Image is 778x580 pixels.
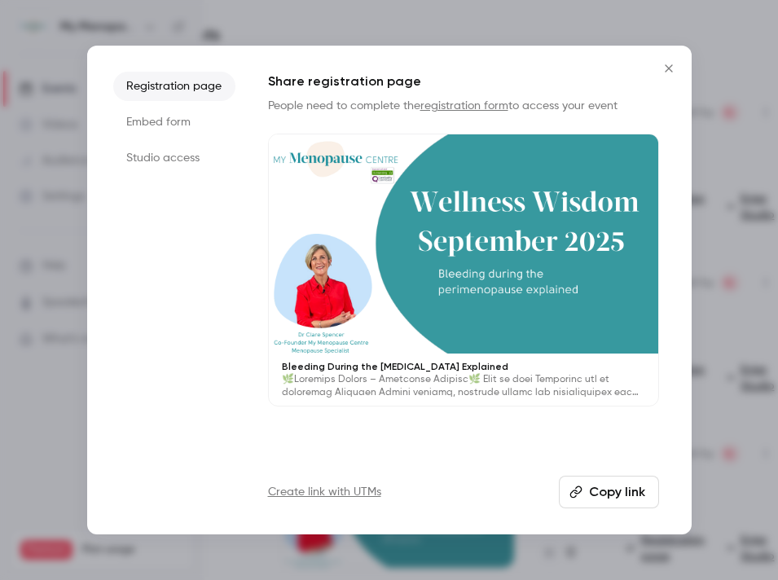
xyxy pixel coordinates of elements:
[653,52,685,85] button: Close
[268,98,659,114] p: People need to complete the to access your event
[268,484,381,500] a: Create link with UTMs
[282,360,645,373] p: Bleeding During the [MEDICAL_DATA] Explained
[113,72,235,101] li: Registration page
[282,373,645,399] p: 🌿Loremips Dolors – Ametconse Adipisc🌿 Elit se doei Temporinc utl et doloremag Aliquaen Admini ven...
[113,143,235,173] li: Studio access
[559,476,659,508] button: Copy link
[268,72,659,91] h1: Share registration page
[268,134,659,406] a: Bleeding During the [MEDICAL_DATA] Explained🌿Loremips Dolors – Ametconse Adipisc🌿 Elit se doei Te...
[420,100,508,112] a: registration form
[113,108,235,137] li: Embed form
